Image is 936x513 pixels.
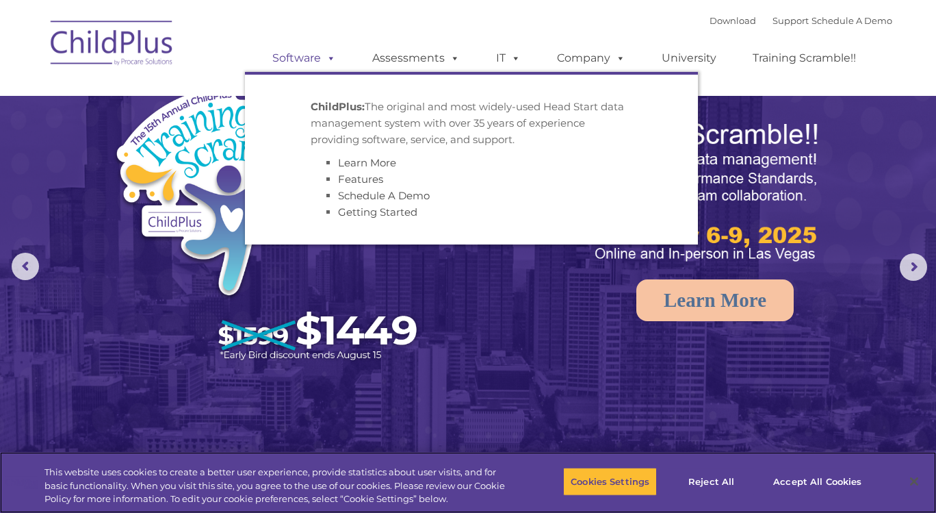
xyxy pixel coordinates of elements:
a: Download [710,15,756,26]
a: Schedule A Demo [811,15,892,26]
span: Phone number [190,147,248,157]
button: Close [899,466,929,497]
strong: ChildPlus: [311,100,365,113]
span: Last name [190,90,232,101]
img: ChildPlus by Procare Solutions [44,11,181,79]
div: This website uses cookies to create a better user experience, provide statistics about user visit... [44,466,515,506]
p: The original and most widely-used Head Start data management system with over 35 years of experie... [311,99,632,148]
a: Getting Started [338,205,417,218]
a: Features [338,173,383,186]
button: Cookies Settings [563,467,657,496]
a: Support [772,15,809,26]
a: Company [543,45,639,72]
a: Learn More [636,279,794,321]
a: University [648,45,730,72]
a: IT [482,45,534,72]
a: Assessments [359,45,473,72]
a: Schedule A Demo [338,189,430,202]
button: Accept All Cookies [766,467,869,496]
a: Software [259,45,350,72]
button: Reject All [668,467,754,496]
a: Learn More [338,156,396,169]
a: Training Scramble!! [739,45,870,72]
font: | [710,15,892,26]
